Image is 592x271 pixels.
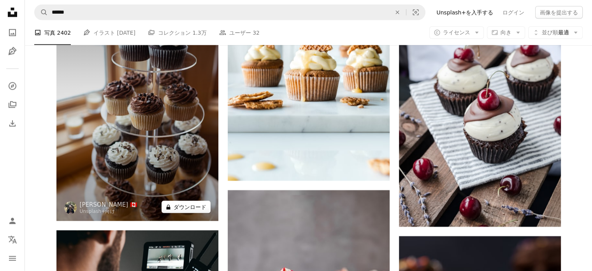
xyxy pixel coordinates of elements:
[542,29,569,37] span: 最適
[64,202,77,214] img: Jason Hawke 🇨🇦のプロフィールを見る
[5,5,20,22] a: ホーム — Unsplash
[5,232,20,248] button: 言語
[406,5,425,20] button: ビジュアル検索
[5,25,20,41] a: 写真
[192,28,206,37] span: 1.3万
[5,78,20,94] a: 探す
[443,29,470,35] span: ライセンス
[501,29,511,35] span: 向き
[219,20,260,45] a: ユーザー 32
[429,27,484,39] button: ライセンス
[5,116,20,131] a: ダウンロード履歴
[432,6,498,19] a: Unsplash+を入手する
[253,28,260,37] span: 32
[148,20,207,45] a: コレクション 1.3万
[83,20,135,45] a: イラスト [DATE]
[399,101,561,108] a: 茶色の木製のテーブルに白いアイシングを施したカップケーキ
[389,5,406,20] button: 全てクリア
[35,5,48,20] button: Unsplashで検索する
[80,201,137,209] a: [PERSON_NAME] 🇨🇦
[487,27,525,39] button: 向き
[56,4,218,221] img: トレイの上のカップケーキのグループ
[5,44,20,59] a: イラスト
[34,5,425,20] form: サイト内でビジュアルを探す
[162,201,211,213] button: ダウンロード
[80,209,105,214] a: Unsplash+
[542,29,558,35] span: 並び順
[5,213,20,229] a: ログイン / 登録する
[228,55,390,62] a: フロスティングで覆われたカップケーキをトッピングしたテーブル
[528,27,583,39] button: 並び順最適
[5,97,20,113] a: コレクション
[535,6,583,19] button: 画像を提出する
[5,251,20,266] button: メニュー
[117,28,135,37] span: [DATE]
[498,6,529,19] a: ログイン
[80,209,137,215] div: 向け
[56,109,218,116] a: トレイの上のカップケーキのグループ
